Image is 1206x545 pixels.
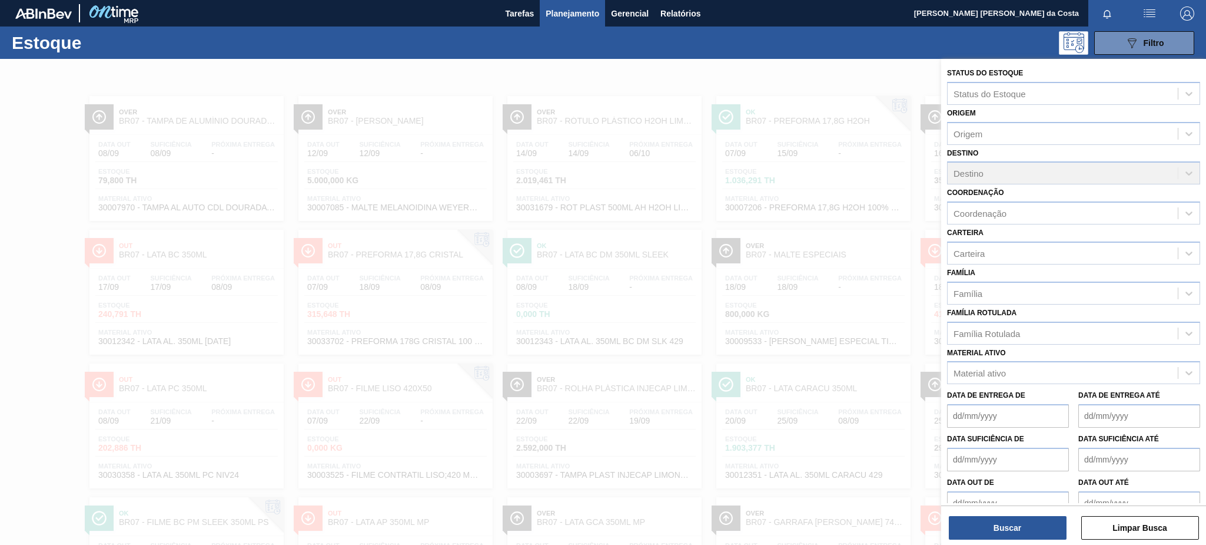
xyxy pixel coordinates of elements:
[947,189,1004,197] label: Coordenação
[947,269,975,277] label: Família
[947,491,1069,515] input: dd/mm/yyyy
[947,309,1016,317] label: Família Rotulada
[1078,391,1160,399] label: Data de Entrega até
[15,8,72,19] img: TNhmsLtSVTkK8tSr43FrP2fwEKptu5GPRR3wAAAABJRU5ErkJggg==
[505,6,534,21] span: Tarefas
[12,36,190,49] h1: Estoque
[1078,435,1159,443] label: Data suficiência até
[1142,6,1157,21] img: userActions
[947,404,1069,428] input: dd/mm/yyyy
[947,69,1023,77] label: Status do Estoque
[947,391,1025,399] label: Data de Entrega de
[1078,478,1129,487] label: Data out até
[1088,5,1126,22] button: Notificações
[953,368,1006,378] div: Material ativo
[1144,38,1164,48] span: Filtro
[947,435,1024,443] label: Data suficiência de
[947,109,976,117] label: Origem
[947,149,978,157] label: Destino
[947,349,1006,357] label: Material ativo
[546,6,599,21] span: Planejamento
[1094,31,1194,55] button: Filtro
[947,478,994,487] label: Data out de
[953,128,982,138] div: Origem
[947,229,984,237] label: Carteira
[947,448,1069,471] input: dd/mm/yyyy
[1078,448,1200,471] input: dd/mm/yyyy
[953,328,1020,338] div: Família Rotulada
[953,88,1026,98] div: Status do Estoque
[1078,404,1200,428] input: dd/mm/yyyy
[1059,31,1088,55] div: Pogramando: nenhum usuário selecionado
[953,288,982,298] div: Família
[953,248,985,258] div: Carteira
[1078,491,1200,515] input: dd/mm/yyyy
[660,6,700,21] span: Relatórios
[611,6,649,21] span: Gerencial
[1180,6,1194,21] img: Logout
[953,209,1006,219] div: Coordenação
